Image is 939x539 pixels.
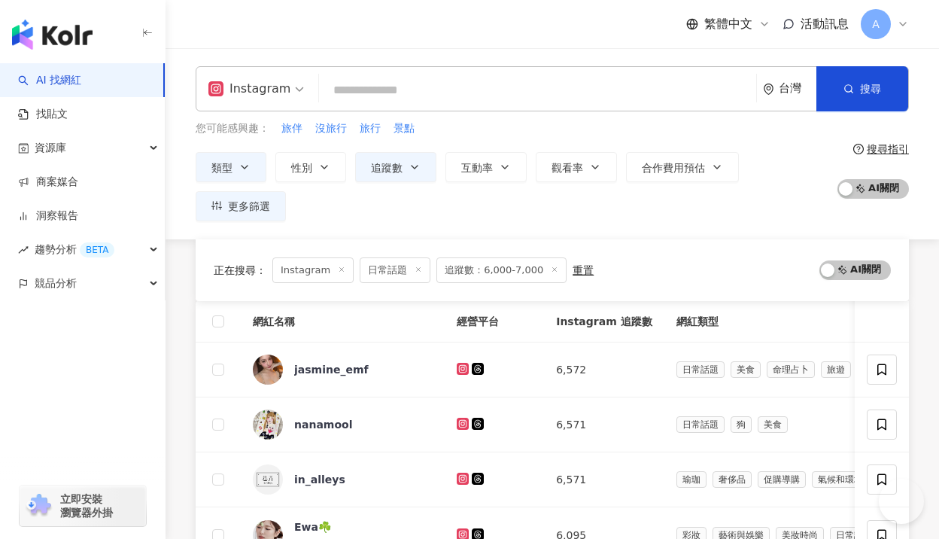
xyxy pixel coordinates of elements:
[18,107,68,122] a: 找貼文
[294,417,352,432] div: nanamool
[241,301,445,343] th: 網紅名稱
[816,66,908,111] button: 搜尋
[867,143,909,155] div: 搜尋指引
[676,471,707,488] span: 瑜珈
[281,120,303,137] button: 旅伴
[552,162,583,174] span: 觀看率
[758,471,806,488] span: 促購導購
[713,471,752,488] span: 奢侈品
[80,242,114,257] div: BETA
[35,233,114,266] span: 趨勢分析
[758,416,788,433] span: 美食
[642,162,705,174] span: 合作費用預估
[24,494,53,518] img: chrome extension
[214,264,266,276] span: 正在搜尋 ：
[360,121,381,136] span: 旅行
[731,416,752,433] span: 狗
[544,343,664,397] td: 6,572
[18,209,78,224] a: 洞察報告
[60,492,113,519] span: 立即安裝 瀏覽器外掛
[536,152,617,182] button: 觀看率
[801,17,849,31] span: 活動訊息
[860,83,881,95] span: 搜尋
[253,355,283,385] img: KOL Avatar
[18,175,78,190] a: 商案媒合
[676,361,725,378] span: 日常話題
[359,120,381,137] button: 旅行
[18,245,29,255] span: rise
[20,486,146,526] a: chrome extension立即安裝 瀏覽器外掛
[393,120,415,137] button: 景點
[445,152,527,182] button: 互動率
[436,257,567,283] span: 追蹤數：6,000-7,000
[253,464,283,495] img: KOL Avatar
[291,162,312,174] span: 性別
[544,301,664,343] th: Instagram 追蹤數
[253,355,433,385] a: KOL Avatarjasmine_emf
[253,464,433,495] a: KOL Avatarin_alleys
[253,410,283,440] img: KOL Avatar
[767,361,815,378] span: 命理占卜
[35,131,66,165] span: 資源庫
[18,73,81,88] a: searchAI 找網紅
[676,416,725,433] span: 日常話題
[872,16,880,32] span: A
[360,257,430,283] span: 日常話題
[12,20,93,50] img: logo
[812,471,869,488] span: 氣候和環境
[294,362,369,377] div: jasmine_emf
[573,264,594,276] div: 重置
[355,152,436,182] button: 追蹤數
[879,479,924,524] iframe: Help Scout Beacon - Open
[196,191,286,221] button: 更多篩選
[394,121,415,136] span: 景點
[731,361,761,378] span: 美食
[253,410,433,440] a: KOL Avatarnanamool
[228,200,270,212] span: 更多篩選
[275,152,346,182] button: 性別
[208,77,290,101] div: Instagram
[853,144,864,154] span: question-circle
[294,472,345,487] div: in_alleys
[821,361,851,378] span: 旅遊
[35,266,77,300] span: 競品分析
[544,397,664,452] td: 6,571
[704,16,752,32] span: 繁體中文
[196,152,266,182] button: 類型
[196,121,269,136] span: 您可能感興趣：
[294,519,331,534] div: Ewa☘️
[315,120,348,137] button: 沒旅行
[445,301,544,343] th: 經營平台
[626,152,739,182] button: 合作費用預估
[211,162,232,174] span: 類型
[461,162,493,174] span: 互動率
[763,84,774,95] span: environment
[371,162,403,174] span: 追蹤數
[544,452,664,507] td: 6,571
[272,257,354,283] span: Instagram
[281,121,302,136] span: 旅伴
[315,121,347,136] span: 沒旅行
[779,82,816,95] div: 台灣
